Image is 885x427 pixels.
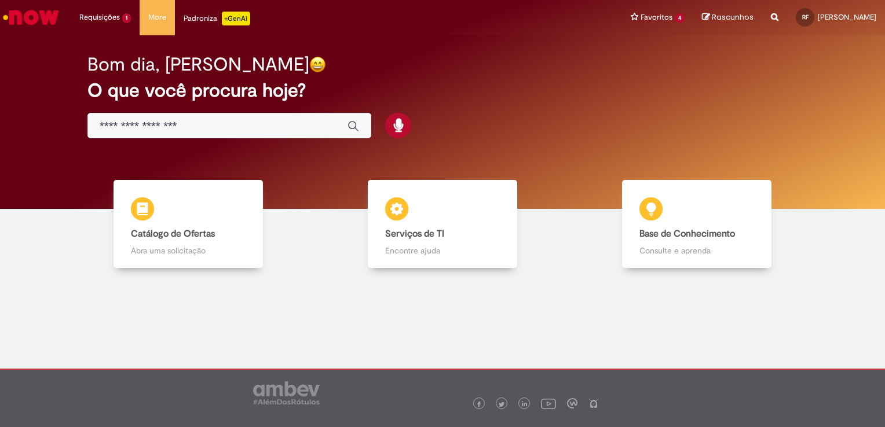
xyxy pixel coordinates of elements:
b: Serviços de TI [385,228,444,240]
span: RF [802,13,809,21]
span: More [148,12,166,23]
span: [PERSON_NAME] [818,12,876,22]
img: happy-face.png [309,56,326,73]
span: Favoritos [641,12,672,23]
a: Serviços de TI Encontre ajuda [315,180,569,268]
h2: O que você procura hoje? [87,80,798,101]
span: 4 [675,13,685,23]
p: +GenAi [222,12,250,25]
img: logo_footer_youtube.png [541,396,556,411]
a: Base de Conhecimento Consulte e aprenda [570,180,824,268]
b: Catálogo de Ofertas [131,228,215,240]
img: logo_footer_linkedin.png [522,401,528,408]
b: Base de Conhecimento [639,228,735,240]
img: logo_footer_twitter.png [499,402,504,407]
img: logo_footer_ambev_rotulo_gray.png [253,381,320,404]
img: logo_footer_naosei.png [588,398,599,408]
span: 1 [122,13,131,23]
p: Encontre ajuda [385,245,500,256]
span: Requisições [79,12,120,23]
a: Rascunhos [702,12,754,23]
img: ServiceNow [1,6,61,29]
img: logo_footer_facebook.png [476,402,482,407]
div: Padroniza [184,12,250,25]
h2: Bom dia, [PERSON_NAME] [87,54,309,75]
p: Consulte e aprenda [639,245,754,256]
p: Abra uma solicitação [131,245,246,256]
img: logo_footer_workplace.png [567,398,577,408]
a: Catálogo de Ofertas Abra uma solicitação [61,180,315,268]
span: Rascunhos [712,12,754,23]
